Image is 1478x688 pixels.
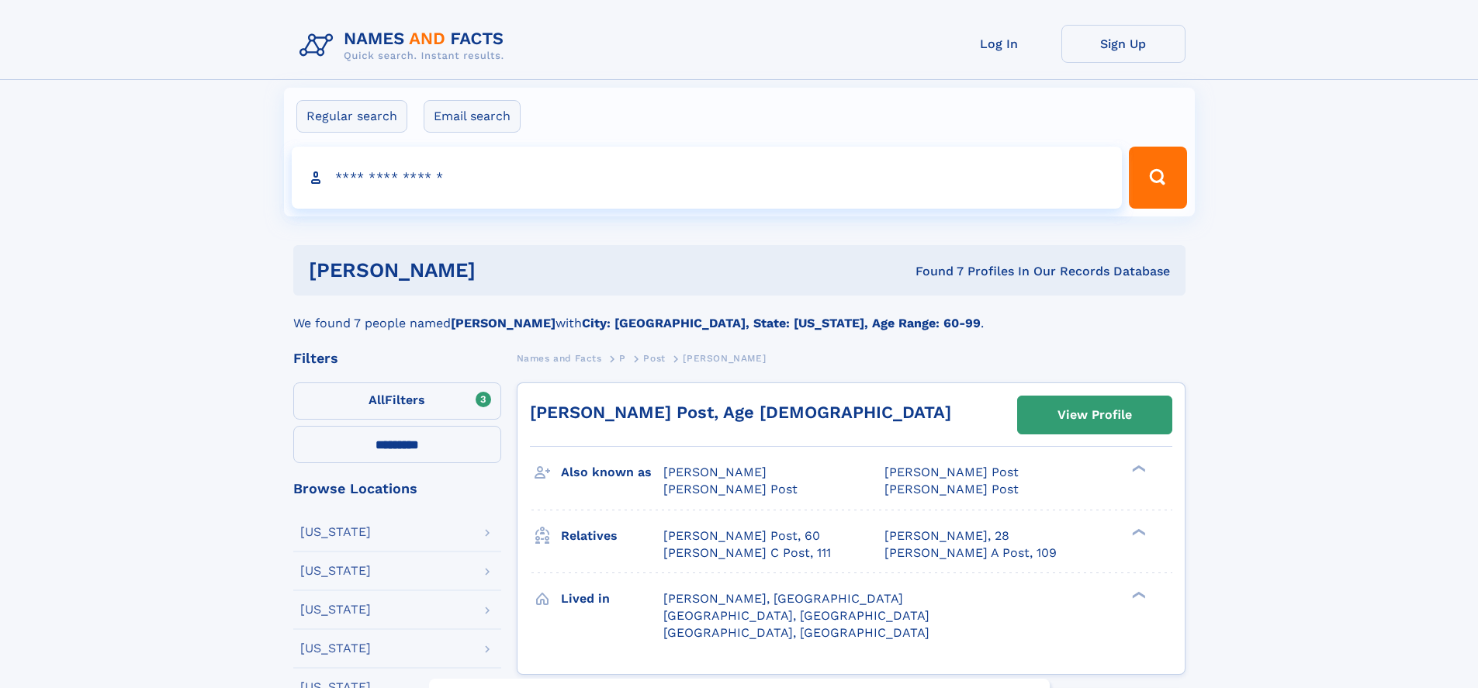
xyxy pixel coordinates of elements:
h1: [PERSON_NAME] [309,261,696,280]
a: [PERSON_NAME] Post, 60 [663,527,820,545]
span: [GEOGRAPHIC_DATA], [GEOGRAPHIC_DATA] [663,625,929,640]
div: Browse Locations [293,482,501,496]
a: Post [643,348,665,368]
a: Names and Facts [517,348,602,368]
div: ❯ [1128,527,1147,537]
div: [US_STATE] [300,526,371,538]
h3: Lived in [561,586,663,612]
h3: Relatives [561,523,663,549]
label: Email search [424,100,521,133]
b: City: [GEOGRAPHIC_DATA], State: [US_STATE], Age Range: 60-99 [582,316,981,330]
span: All [369,392,385,407]
a: [PERSON_NAME] A Post, 109 [884,545,1057,562]
a: Log In [937,25,1061,63]
label: Filters [293,382,501,420]
b: [PERSON_NAME] [451,316,556,330]
span: [PERSON_NAME], [GEOGRAPHIC_DATA] [663,591,903,606]
span: [PERSON_NAME] Post [884,465,1019,479]
div: Filters [293,351,501,365]
span: [PERSON_NAME] [683,353,766,364]
a: Sign Up [1061,25,1186,63]
span: Post [643,353,665,364]
img: Logo Names and Facts [293,25,517,67]
div: We found 7 people named with . [293,296,1186,333]
div: [US_STATE] [300,603,371,616]
span: P [619,353,626,364]
a: [PERSON_NAME] Post, Age [DEMOGRAPHIC_DATA] [530,403,951,422]
span: [PERSON_NAME] [663,465,767,479]
div: ❯ [1128,589,1147,600]
button: Search Button [1129,147,1186,209]
input: search input [292,147,1123,209]
a: [PERSON_NAME] C Post, 111 [663,545,831,562]
a: View Profile [1018,396,1172,434]
span: [PERSON_NAME] Post [663,482,798,496]
a: P [619,348,626,368]
span: [PERSON_NAME] Post [884,482,1019,496]
div: Found 7 Profiles In Our Records Database [695,263,1170,280]
label: Regular search [296,100,407,133]
div: View Profile [1057,397,1132,433]
h3: Also known as [561,459,663,486]
a: [PERSON_NAME], 28 [884,527,1009,545]
span: [GEOGRAPHIC_DATA], [GEOGRAPHIC_DATA] [663,608,929,623]
div: [US_STATE] [300,642,371,655]
div: ❯ [1128,464,1147,474]
div: [US_STATE] [300,565,371,577]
